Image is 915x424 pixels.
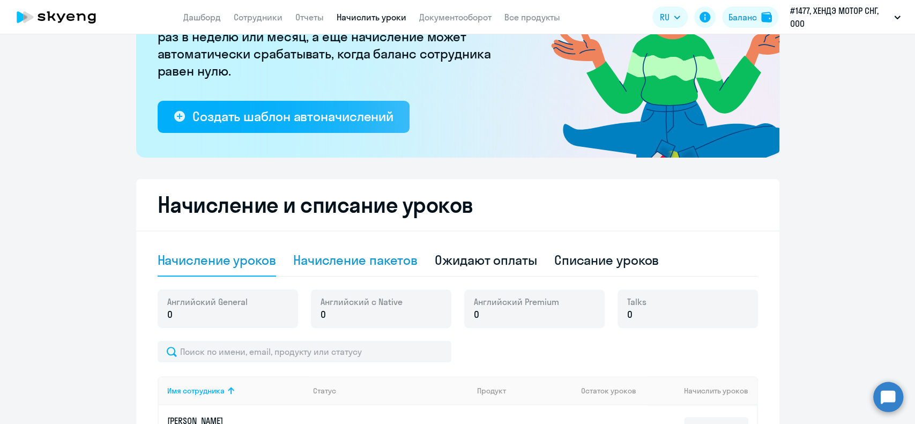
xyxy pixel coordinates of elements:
[158,101,410,133] button: Создать шаблон автоначислений
[477,386,572,396] div: Продукт
[581,386,648,396] div: Остаток уроков
[321,308,326,322] span: 0
[785,4,906,30] button: #1477, ХЕНДЭ МОТОР СНГ, ООО
[652,6,688,28] button: RU
[321,296,403,308] span: Английский с Native
[183,12,221,23] a: Дашборд
[313,386,468,396] div: Статус
[435,251,537,269] div: Ожидают оплаты
[158,341,451,362] input: Поиск по имени, email, продукту или статусу
[790,4,890,30] p: #1477, ХЕНДЭ МОТОР СНГ, ООО
[295,12,324,23] a: Отчеты
[627,308,633,322] span: 0
[158,192,758,218] h2: Начисление и списание уроков
[167,296,248,308] span: Английский General
[554,251,659,269] div: Списание уроков
[167,386,225,396] div: Имя сотрудника
[722,6,778,28] button: Балансbalance
[761,12,772,23] img: balance
[660,11,669,24] span: RU
[313,386,336,396] div: Статус
[474,296,559,308] span: Английский Premium
[167,386,305,396] div: Имя сотрудника
[728,11,757,24] div: Баланс
[293,251,418,269] div: Начисление пакетов
[337,12,406,23] a: Начислить уроки
[158,251,276,269] div: Начисление уроков
[647,376,756,405] th: Начислить уроков
[474,308,479,322] span: 0
[167,308,173,322] span: 0
[419,12,492,23] a: Документооборот
[627,296,646,308] span: Talks
[504,12,560,23] a: Все продукты
[192,108,393,125] div: Создать шаблон автоначислений
[581,386,636,396] span: Остаток уроков
[234,12,282,23] a: Сотрудники
[477,386,506,396] div: Продукт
